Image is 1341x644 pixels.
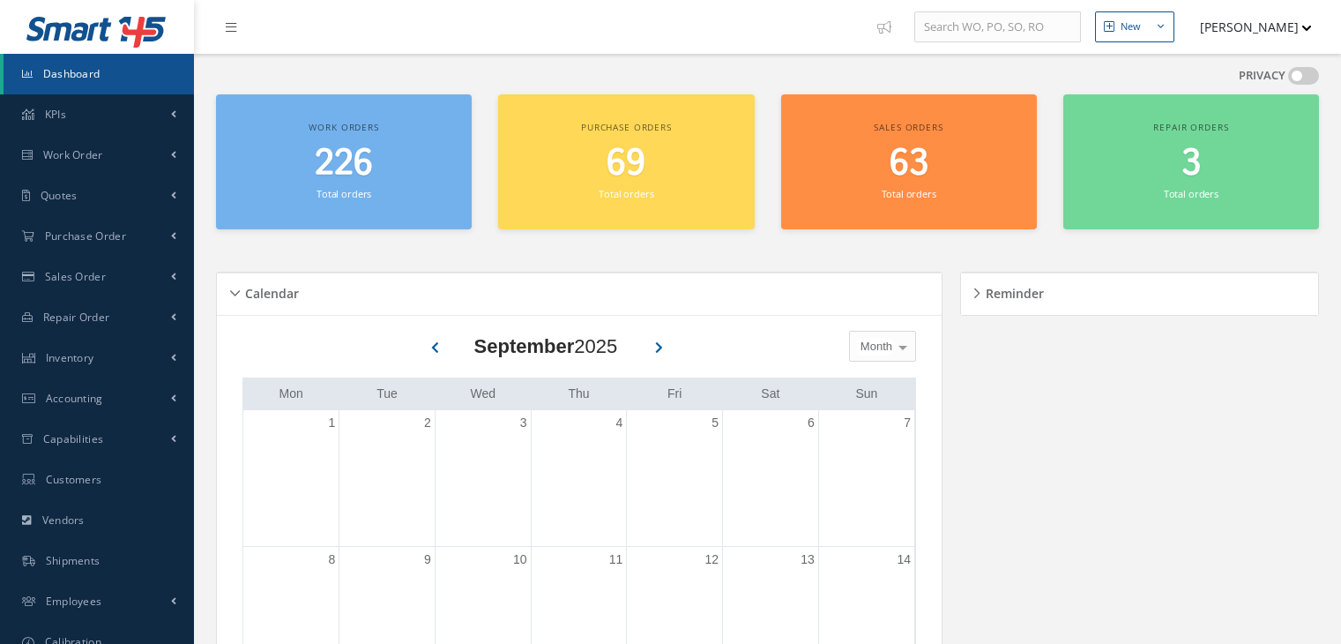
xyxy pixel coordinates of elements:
span: 63 [890,139,928,189]
h5: Calendar [240,281,299,302]
b: September [474,335,575,357]
td: September 1, 2025 [243,410,339,547]
span: Customers [46,472,102,487]
span: Capabilities [43,431,104,446]
div: New [1121,19,1141,34]
a: Saturday [757,383,783,405]
span: Work orders [309,121,378,133]
a: September 9, 2025 [421,547,435,573]
span: 226 [315,139,373,189]
a: Wednesday [466,383,499,405]
span: Vendors [42,513,85,528]
a: September 4, 2025 [613,410,627,436]
span: Shipments [46,553,101,568]
a: Monday [275,383,306,405]
td: September 5, 2025 [627,410,723,547]
a: Dashboard [4,54,194,94]
span: Purchase Order [45,228,126,243]
a: Thursday [564,383,592,405]
span: Sales orders [874,121,942,133]
span: Quotes [41,188,78,203]
span: Employees [46,594,102,609]
button: New [1095,11,1174,42]
a: Purchase orders 69 Total orders [498,94,754,229]
td: September 7, 2025 [818,410,914,547]
span: 69 [607,139,645,189]
span: Dashboard [43,66,101,81]
span: Repair Order [43,310,110,325]
span: Month [856,338,892,356]
small: Total orders [599,187,653,200]
a: Repair orders 3 Total orders [1063,94,1319,229]
a: September 14, 2025 [893,547,914,573]
span: 3 [1181,139,1201,189]
small: Total orders [1164,187,1218,200]
a: September 2, 2025 [421,410,435,436]
a: September 3, 2025 [517,410,531,436]
td: September 6, 2025 [723,410,819,547]
label: PRIVACY [1239,67,1285,85]
a: September 7, 2025 [900,410,914,436]
span: KPIs [45,107,66,122]
a: September 11, 2025 [606,547,627,573]
td: September 2, 2025 [339,410,436,547]
div: 2025 [474,332,618,361]
a: Tuesday [373,383,401,405]
a: September 10, 2025 [510,547,531,573]
a: September 5, 2025 [708,410,722,436]
a: September 6, 2025 [804,410,818,436]
small: Total orders [882,187,936,200]
a: Sunday [852,383,881,405]
a: September 8, 2025 [324,547,339,573]
a: Sales orders 63 Total orders [781,94,1037,229]
span: Repair orders [1153,121,1228,133]
a: September 13, 2025 [797,547,818,573]
small: Total orders [317,187,371,200]
span: Work Order [43,147,103,162]
button: [PERSON_NAME] [1183,10,1312,44]
span: Accounting [46,391,103,406]
td: September 4, 2025 [531,410,627,547]
input: Search WO, PO, SO, RO [914,11,1081,43]
a: Friday [664,383,685,405]
h5: Reminder [980,281,1044,302]
td: September 3, 2025 [435,410,531,547]
span: Sales Order [45,269,106,284]
span: Inventory [46,350,94,365]
a: Work orders 226 Total orders [216,94,472,229]
a: September 12, 2025 [701,547,722,573]
span: Purchase orders [581,121,672,133]
a: September 1, 2025 [324,410,339,436]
